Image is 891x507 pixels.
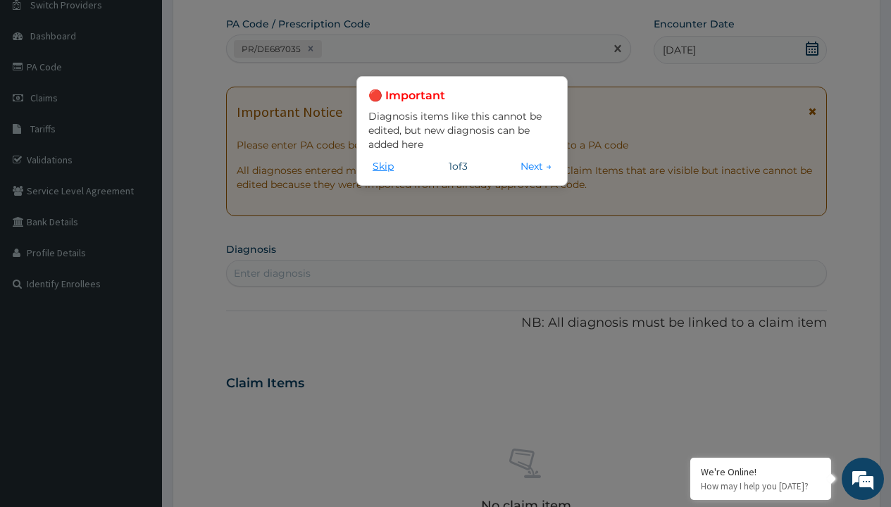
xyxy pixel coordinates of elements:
button: Next → [516,158,556,174]
div: Minimize live chat window [231,7,265,41]
p: Diagnosis items like this cannot be edited, but new diagnosis can be added here [368,109,556,151]
span: 1 of 3 [449,159,468,173]
p: How may I help you today? [701,480,821,492]
h3: 🔴 Important [368,88,556,104]
div: Chat with us now [73,79,237,97]
button: Skip [368,158,398,174]
div: We're Online! [701,465,821,478]
img: d_794563401_company_1708531726252_794563401 [26,70,57,106]
span: We're online! [82,159,194,301]
textarea: Type your message and hit 'Enter' [7,349,268,398]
